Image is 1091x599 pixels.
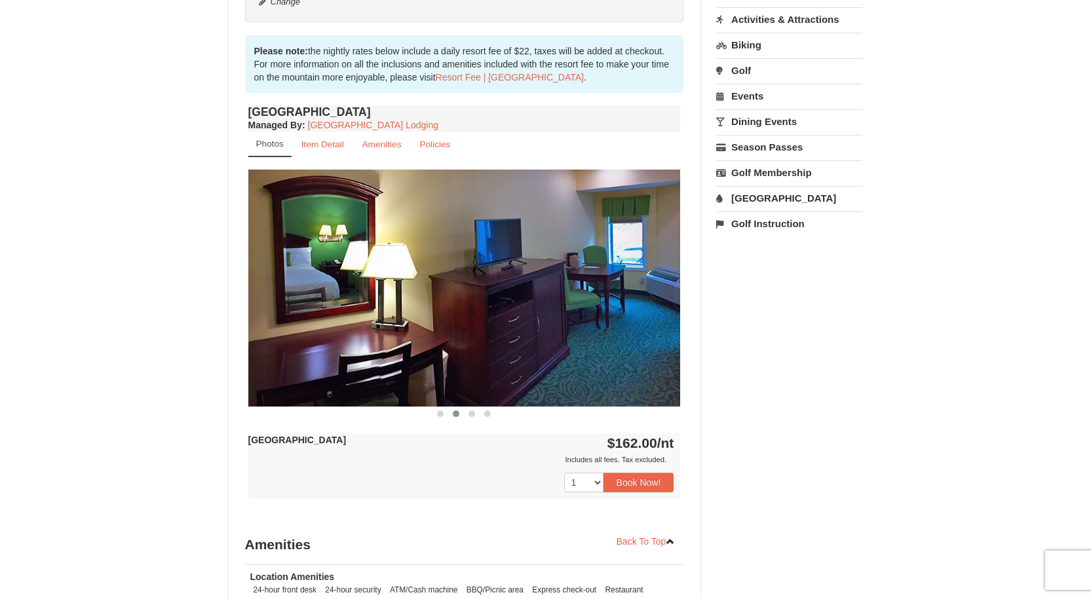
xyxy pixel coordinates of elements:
a: Dining Events [716,109,862,134]
li: Restaurant [602,583,646,596]
li: BBQ/Picnic area [463,583,527,596]
a: Item Detail [293,132,353,157]
strong: [GEOGRAPHIC_DATA] [248,435,347,445]
a: Biking [716,33,862,57]
li: Express check-out [529,583,600,596]
h4: [GEOGRAPHIC_DATA] [248,105,681,118]
a: Golf Instruction [716,211,862,236]
a: Events [716,84,862,108]
a: Activities & Attractions [716,7,862,31]
a: [GEOGRAPHIC_DATA] Lodging [308,120,438,130]
strong: : [248,120,305,130]
button: Book Now! [603,473,674,492]
strong: Please note: [254,46,308,56]
li: 24-hour front desk [250,583,320,596]
small: Photos [256,139,284,149]
h3: Amenities [245,532,684,558]
a: Golf Membership [716,160,862,185]
span: Managed By [248,120,302,130]
li: ATM/Cash machine [387,583,461,596]
a: [GEOGRAPHIC_DATA] [716,186,862,210]
img: 18876286-39-50e6e3c6.jpg [248,170,681,406]
a: Golf [716,58,862,82]
a: Photos [248,132,292,157]
a: Back To Top [608,532,684,551]
small: Item Detail [301,139,344,149]
li: 24-hour security [322,583,384,596]
a: Season Passes [716,135,862,159]
small: Policies [419,139,450,149]
a: Policies [411,132,459,157]
strong: Location Amenities [250,572,335,582]
a: Resort Fee | [GEOGRAPHIC_DATA] [436,72,584,82]
small: Amenities [362,139,402,149]
div: Includes all fees. Tax excluded. [248,453,674,466]
a: Amenities [354,132,410,157]
div: the nightly rates below include a daily resort fee of $22, taxes will be added at checkout. For m... [245,35,684,93]
strong: $162.00 [607,435,674,450]
span: /nt [657,435,674,450]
